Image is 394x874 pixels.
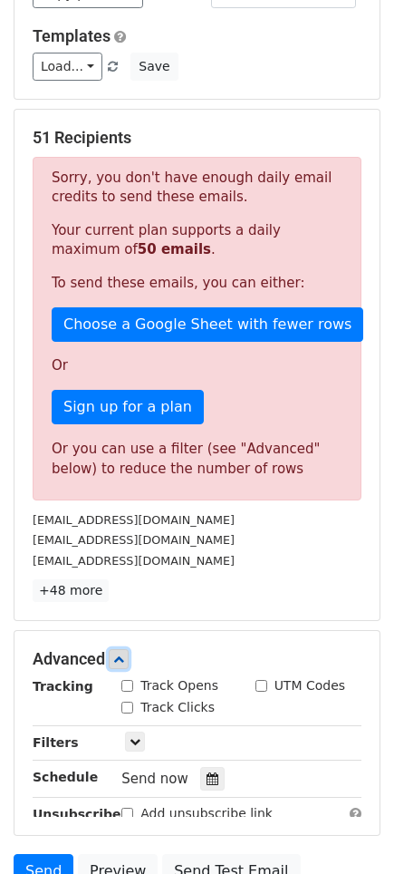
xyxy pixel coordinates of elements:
strong: Filters [33,735,79,750]
strong: 50 emails [138,241,211,257]
label: Add unsubscribe link [140,804,273,823]
p: Or [52,356,342,375]
strong: Schedule [33,770,98,784]
a: Sign up for a plan [52,390,204,424]
small: [EMAIL_ADDRESS][DOMAIN_NAME] [33,554,235,568]
p: Your current plan supports a daily maximum of . [52,221,342,259]
button: Save [130,53,178,81]
label: Track Opens [140,676,218,695]
p: Sorry, you don't have enough daily email credits to send these emails. [52,169,342,207]
a: Templates [33,26,111,45]
small: [EMAIL_ADDRESS][DOMAIN_NAME] [33,533,235,547]
p: To send these emails, you can either: [52,274,342,293]
small: [EMAIL_ADDRESS][DOMAIN_NAME] [33,513,235,527]
a: +48 more [33,579,109,602]
strong: Tracking [33,679,93,694]
label: UTM Codes [274,676,345,695]
iframe: Chat Widget [303,787,394,874]
a: Load... [33,53,102,81]
div: Or you can use a filter (see "Advanced" below) to reduce the number of rows [52,439,342,480]
h5: Advanced [33,649,361,669]
h5: 51 Recipients [33,128,361,148]
a: Choose a Google Sheet with fewer rows [52,307,363,342]
strong: Unsubscribe [33,807,121,821]
span: Send now [121,771,188,787]
label: Track Clicks [140,698,215,717]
